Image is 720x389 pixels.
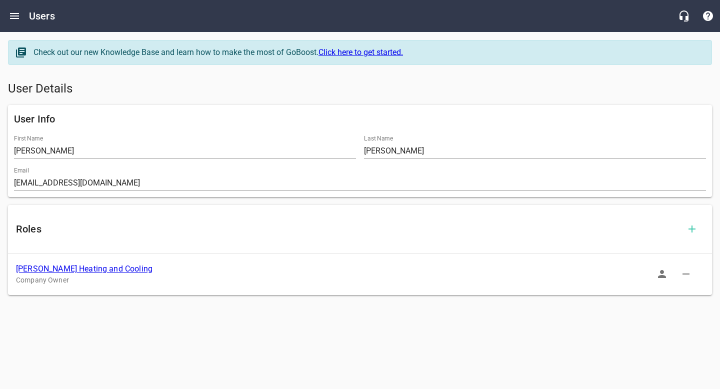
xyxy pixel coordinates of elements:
[672,4,696,28] button: Live Chat
[680,217,704,241] button: Add Role
[696,4,720,28] button: Support Portal
[650,262,674,286] button: Sign In as Role
[14,135,43,141] label: First Name
[16,275,688,285] p: Company Owner
[33,46,701,58] div: Check out our new Knowledge Base and learn how to make the most of GoBoost.
[674,262,698,286] button: Delete Role
[29,8,55,24] h6: Users
[8,81,712,97] h5: User Details
[14,167,29,173] label: Email
[318,47,403,57] a: Click here to get started.
[16,264,152,273] a: [PERSON_NAME] Heating and Cooling
[364,135,393,141] label: Last Name
[2,4,26,28] button: Open drawer
[16,221,680,237] h6: Roles
[14,111,706,127] h6: User Info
